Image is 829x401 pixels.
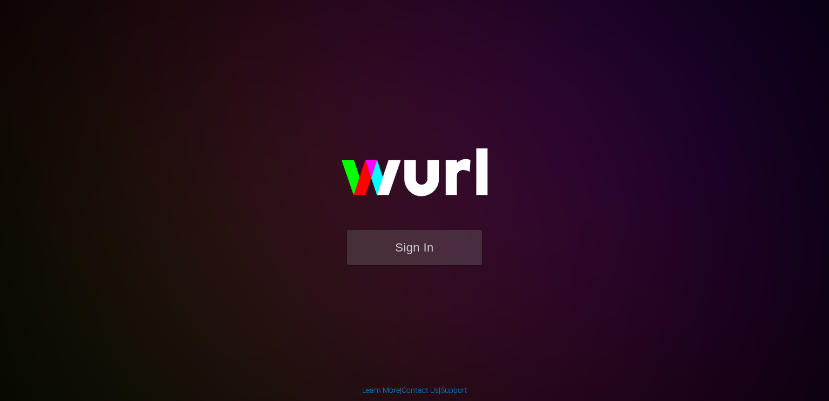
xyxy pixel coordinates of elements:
[362,386,400,395] a: Learn More
[440,386,467,395] a: Support
[402,386,439,395] a: Contact Us
[347,230,482,265] button: Sign In
[307,125,522,230] img: wurl-logo-on-black-223613ac3d8ba8fe6dc639794a292ebdb59501304c7dfd60c99c58986ef67473.svg
[362,385,467,396] div: | |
